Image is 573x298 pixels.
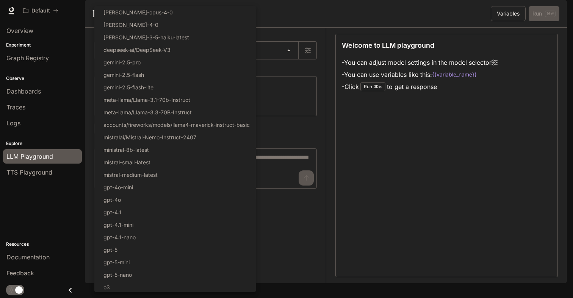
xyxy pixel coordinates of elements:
[103,33,189,41] p: [PERSON_NAME]-3-5-haiku-latest
[103,71,144,79] p: gemini-2.5-flash
[103,133,196,141] p: mistralai/Mistral-Nemo-Instruct-2407
[103,271,132,279] p: gpt-5-nano
[103,158,150,166] p: mistral-small-latest
[103,171,158,179] p: mistral-medium-latest
[103,121,250,129] p: accounts/fireworks/models/llama4-maverick-instruct-basic
[103,21,158,29] p: [PERSON_NAME]-4-0
[103,46,171,54] p: deepseek-ai/DeepSeek-V3
[103,208,121,216] p: gpt-4.1
[103,283,110,291] p: o3
[103,108,192,116] p: meta-llama/Llama-3.3-70B-Instruct
[103,83,153,91] p: gemini-2.5-flash-lite
[103,183,133,191] p: gpt-4o-mini
[103,58,141,66] p: gemini-2.5-pro
[103,8,173,16] p: [PERSON_NAME]-opus-4-0
[103,146,149,154] p: ministral-8b-latest
[103,96,190,104] p: meta-llama/Llama-3.1-70b-Instruct
[103,233,136,241] p: gpt-4.1-nano
[103,196,121,204] p: gpt-4o
[103,221,133,229] p: gpt-4.1-mini
[103,246,117,254] p: gpt-5
[103,258,130,266] p: gpt-5-mini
